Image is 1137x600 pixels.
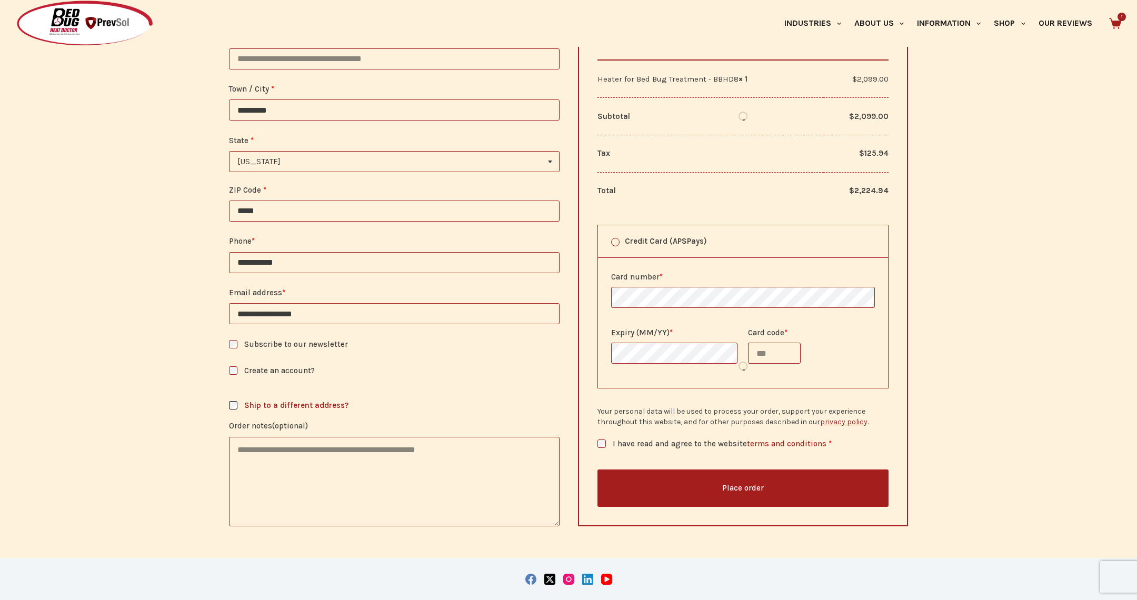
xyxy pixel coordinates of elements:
[582,574,593,585] a: LinkedIn
[1118,13,1126,21] span: 1
[229,184,560,197] label: ZIP Code
[229,286,560,299] label: Email address
[601,574,612,585] a: YouTube
[229,419,560,433] label: Order notes
[230,152,559,172] span: California
[229,151,560,172] span: State
[525,574,536,585] a: Facebook
[8,4,40,36] button: Open LiveChat chat widget
[229,83,560,96] label: Town / City
[544,574,555,585] a: X (Twitter)
[229,235,560,248] label: Phone
[229,340,237,348] input: Subscribe to our newsletter
[229,401,237,409] input: Ship to a different address?
[244,366,315,375] span: Create an account?
[244,339,348,349] span: Subscribe to our newsletter
[563,574,574,585] a: Instagram
[244,401,348,410] span: Ship to a different address?
[229,134,560,147] label: State
[229,366,237,375] input: Create an account?
[272,421,308,431] span: (optional)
